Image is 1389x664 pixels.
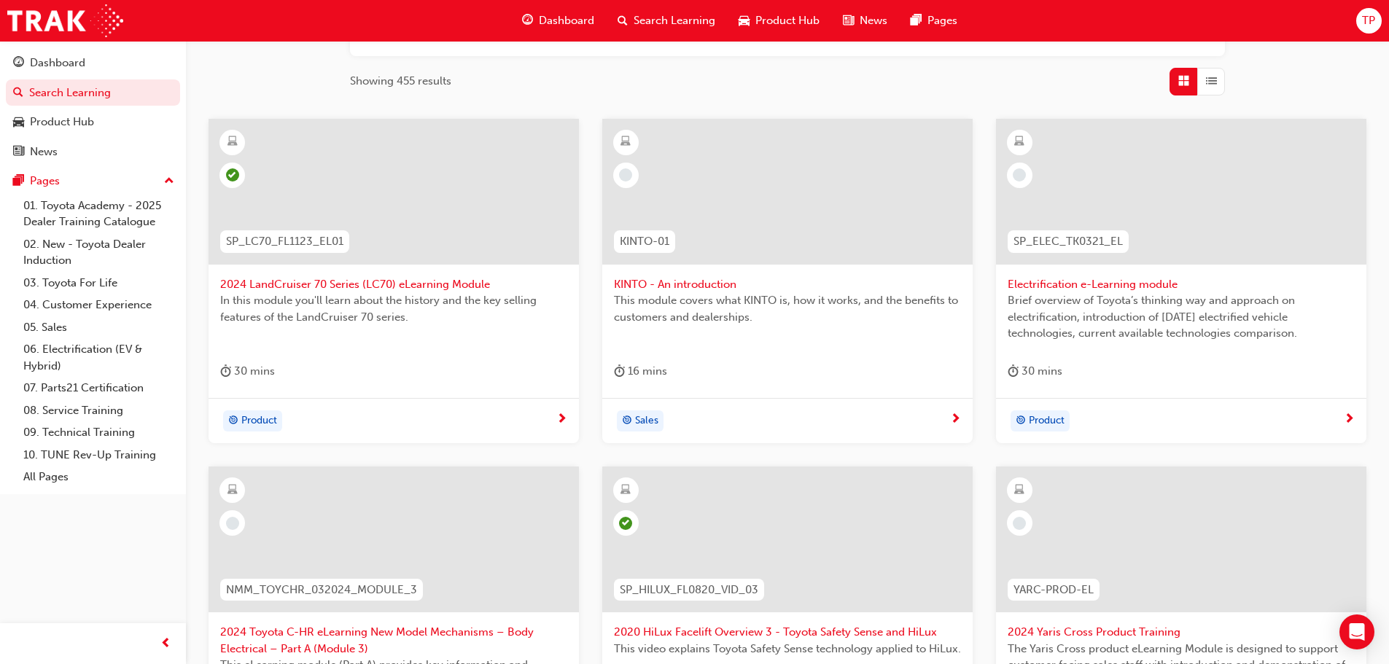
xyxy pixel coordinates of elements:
[1339,614,1374,649] div: Open Intercom Messenger
[6,168,180,195] button: Pages
[899,6,969,36] a: pages-iconPages
[13,116,24,129] span: car-icon
[1013,517,1026,530] span: learningRecordVerb_NONE-icon
[860,12,887,29] span: News
[619,168,632,181] span: learningRecordVerb_NONE-icon
[539,12,594,29] span: Dashboard
[226,517,239,530] span: learningRecordVerb_NONE-icon
[618,12,628,30] span: search-icon
[1013,233,1123,250] span: SP_ELEC_TK0321_EL
[227,481,238,500] span: learningResourceType_ELEARNING-icon
[1008,292,1355,342] span: Brief overview of Toyota’s thinking way and approach on electrification, introduction of [DATE] e...
[1014,133,1024,152] span: learningResourceType_ELEARNING-icon
[226,233,343,250] span: SP_LC70_FL1123_EL01
[556,413,567,426] span: next-icon
[1362,12,1375,29] span: TP
[620,481,631,500] span: learningResourceType_ELEARNING-icon
[1008,362,1062,380] div: 30 mins
[622,412,632,431] span: target-icon
[7,4,123,37] img: Trak
[30,114,94,130] div: Product Hub
[614,641,961,657] span: This video explains Toyota Safety Sense technology applied to HiLux.
[17,316,180,339] a: 05. Sales
[6,50,180,77] a: Dashboard
[1016,412,1026,431] span: target-icon
[843,12,854,30] span: news-icon
[17,233,180,272] a: 02. New - Toyota Dealer Induction
[17,195,180,233] a: 01. Toyota Academy - 2025 Dealer Training Catalogue
[1014,481,1024,500] span: learningResourceType_ELEARNING-icon
[17,377,180,399] a: 07. Parts21 Certification
[1029,413,1065,429] span: Product
[6,47,180,168] button: DashboardSearch LearningProduct HubNews
[13,146,24,159] span: news-icon
[220,362,231,380] span: duration-icon
[620,233,669,250] span: KINTO-01
[635,413,658,429] span: Sales
[620,582,758,598] span: SP_HILUX_FL0820_VID_03
[17,421,180,444] a: 09. Technical Training
[17,294,180,316] a: 04. Customer Experience
[17,466,180,488] a: All Pages
[614,362,625,380] span: duration-icon
[241,413,277,429] span: Product
[227,133,238,152] span: learningResourceType_ELEARNING-icon
[220,292,567,325] span: In this module you'll learn about the history and the key selling features of the LandCruiser 70 ...
[220,362,275,380] div: 30 mins
[13,87,23,100] span: search-icon
[1178,73,1189,90] span: Grid
[30,144,58,160] div: News
[927,12,957,29] span: Pages
[614,362,667,380] div: 16 mins
[1013,168,1026,181] span: learningRecordVerb_NONE-icon
[220,276,567,293] span: 2024 LandCruiser 70 Series (LC70) eLearning Module
[522,12,533,30] span: guage-icon
[619,517,632,530] span: learningRecordVerb_PASS-icon
[220,624,567,657] span: 2024 Toyota C-HR eLearning New Model Mechanisms – Body Electrical – Part A (Module 3)
[17,272,180,294] a: 03. Toyota For Life
[30,173,60,190] div: Pages
[209,119,579,444] a: SP_LC70_FL1123_EL012024 LandCruiser 70 Series (LC70) eLearning ModuleIn this module you'll learn ...
[831,6,899,36] a: news-iconNews
[30,55,85,71] div: Dashboard
[1206,73,1217,90] span: List
[350,73,451,90] span: Showing 455 results
[6,109,180,136] a: Product Hub
[17,399,180,422] a: 08. Service Training
[950,413,961,426] span: next-icon
[1013,582,1094,598] span: YARC-PROD-EL
[911,12,922,30] span: pages-icon
[228,412,238,431] span: target-icon
[17,338,180,377] a: 06. Electrification (EV & Hybrid)
[614,624,961,641] span: 2020 HiLux Facelift Overview 3 - Toyota Safety Sense and HiLux
[1008,362,1019,380] span: duration-icon
[1008,276,1355,293] span: Electrification e-Learning module
[6,79,180,106] a: Search Learning
[634,12,715,29] span: Search Learning
[510,6,606,36] a: guage-iconDashboard
[164,172,174,191] span: up-icon
[602,119,973,444] a: KINTO-01KINTO - An introductionThis module covers what KINTO is, how it works, and the benefits t...
[1008,624,1355,641] span: 2024 Yaris Cross Product Training
[1344,413,1355,426] span: next-icon
[226,582,417,598] span: NMM_TOYCHR_032024_MODULE_3
[727,6,831,36] a: car-iconProduct Hub
[17,444,180,466] a: 10. TUNE Rev-Up Training
[996,119,1366,444] a: SP_ELEC_TK0321_ELElectrification e-Learning moduleBrief overview of Toyota’s thinking way and app...
[614,276,961,293] span: KINTO - An introduction
[6,138,180,165] a: News
[606,6,727,36] a: search-iconSearch Learning
[739,12,750,30] span: car-icon
[755,12,820,29] span: Product Hub
[13,175,24,188] span: pages-icon
[226,168,239,181] span: learningRecordVerb_PASS-icon
[1356,8,1382,34] button: TP
[13,57,24,70] span: guage-icon
[614,292,961,325] span: This module covers what KINTO is, how it works, and the benefits to customers and dealerships.
[620,133,631,152] span: learningResourceType_ELEARNING-icon
[160,635,171,653] span: prev-icon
